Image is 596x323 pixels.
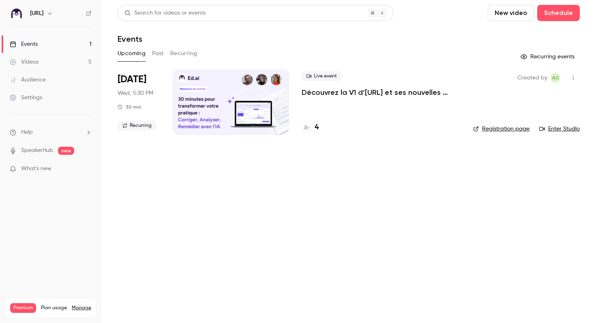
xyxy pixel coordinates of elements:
h4: 4 [315,122,319,133]
a: 4 [302,122,319,133]
span: What's new [21,165,51,173]
button: Recurring [170,47,197,60]
div: Search for videos or events [124,9,206,17]
span: Help [21,128,33,137]
span: Recurring [118,121,157,130]
a: Manage [72,305,91,311]
a: SpeakerHub [21,146,53,155]
a: Découvrez la V1 d’[URL] et ses nouvelles fonctionnalités ! [302,88,460,97]
span: new [58,147,74,155]
div: Settings [10,94,42,102]
button: Past [152,47,164,60]
div: Audience [10,76,46,84]
span: Alison Chopard [551,73,560,83]
div: Events [10,40,38,48]
span: Created by [517,73,547,83]
div: Videos [10,58,39,66]
a: Registration page [473,125,530,133]
button: Schedule [537,5,580,21]
button: Upcoming [118,47,146,60]
div: 30 min [118,104,141,110]
span: Premium [10,303,36,313]
span: Plan usage [41,305,67,311]
div: Oct 1 Wed, 5:30 PM (Europe/Paris) [118,70,160,135]
h1: Events [118,34,142,44]
img: Ed.ai [10,7,23,20]
a: Enter Studio [539,125,580,133]
span: [DATE] [118,73,146,86]
span: Live event [302,71,342,81]
span: Wed, 5:30 PM [118,89,153,97]
h6: [URL] [30,9,43,17]
button: Recurring events [517,50,580,63]
li: help-dropdown-opener [10,128,92,137]
button: New video [488,5,534,21]
span: AC [552,73,559,83]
